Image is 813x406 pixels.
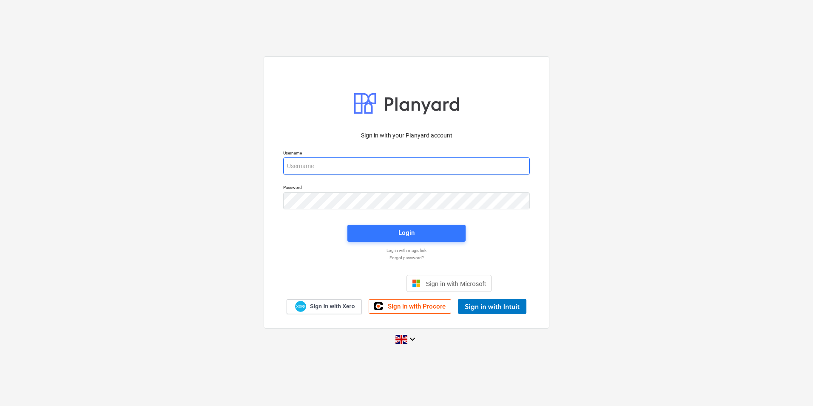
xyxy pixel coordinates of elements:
span: Sign in with Procore [388,303,446,310]
button: Login [347,225,466,242]
p: Sign in with your Planyard account [283,131,530,140]
iframe: Sign in with Google Button [317,274,404,293]
a: Sign in with Procore [369,299,451,314]
a: Log in with magic link [279,248,534,253]
span: Sign in with Microsoft [426,280,486,287]
img: Xero logo [295,301,306,312]
a: Forgot password? [279,255,534,260]
a: Sign in with Xero [287,299,362,314]
i: keyboard_arrow_down [407,334,418,344]
input: Username [283,157,530,174]
span: Sign in with Xero [310,303,355,310]
div: Login [398,227,415,238]
p: Username [283,150,530,157]
img: Microsoft logo [412,279,421,288]
p: Password [283,185,530,192]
